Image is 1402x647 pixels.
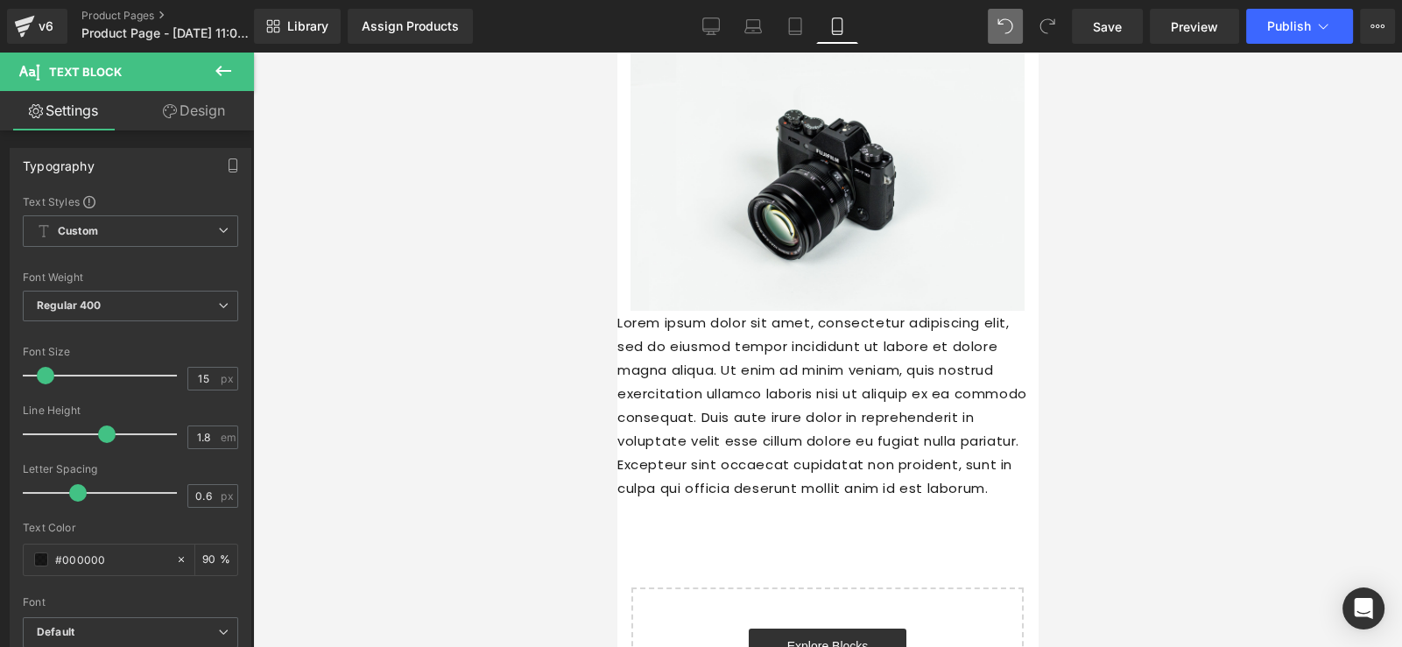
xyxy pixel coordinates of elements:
i: Default [37,625,74,640]
a: v6 [7,9,67,44]
div: Open Intercom Messenger [1342,587,1384,629]
span: px [221,373,236,384]
a: Product Pages [81,9,283,23]
button: More [1360,9,1395,44]
b: Regular 400 [37,299,102,312]
div: Font Weight [23,271,238,284]
a: Desktop [690,9,732,44]
button: Publish [1246,9,1353,44]
div: Line Height [23,404,238,417]
a: New Library [254,9,341,44]
div: Typography [23,149,95,173]
div: % [195,545,237,575]
div: Assign Products [362,19,459,33]
div: Text Color [23,522,238,534]
a: Tablet [774,9,816,44]
a: Preview [1150,9,1239,44]
div: Font Size [23,346,238,358]
span: px [221,490,236,502]
span: Library [287,18,328,34]
button: Redo [1030,9,1065,44]
span: Publish [1267,19,1311,33]
span: Save [1093,18,1122,36]
span: Text Block [49,65,122,79]
b: Custom [58,224,98,239]
input: Color [55,550,167,569]
button: Undo [988,9,1023,44]
span: Product Page - [DATE] 11:09:01 [81,26,250,40]
a: Laptop [732,9,774,44]
div: v6 [35,15,57,38]
a: Mobile [816,9,858,44]
a: Design [130,91,257,130]
span: em [221,432,236,443]
span: Preview [1171,18,1218,36]
div: Font [23,596,238,608]
a: Explore Blocks [131,576,289,611]
div: Text Styles [23,194,238,208]
div: Letter Spacing [23,463,238,475]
